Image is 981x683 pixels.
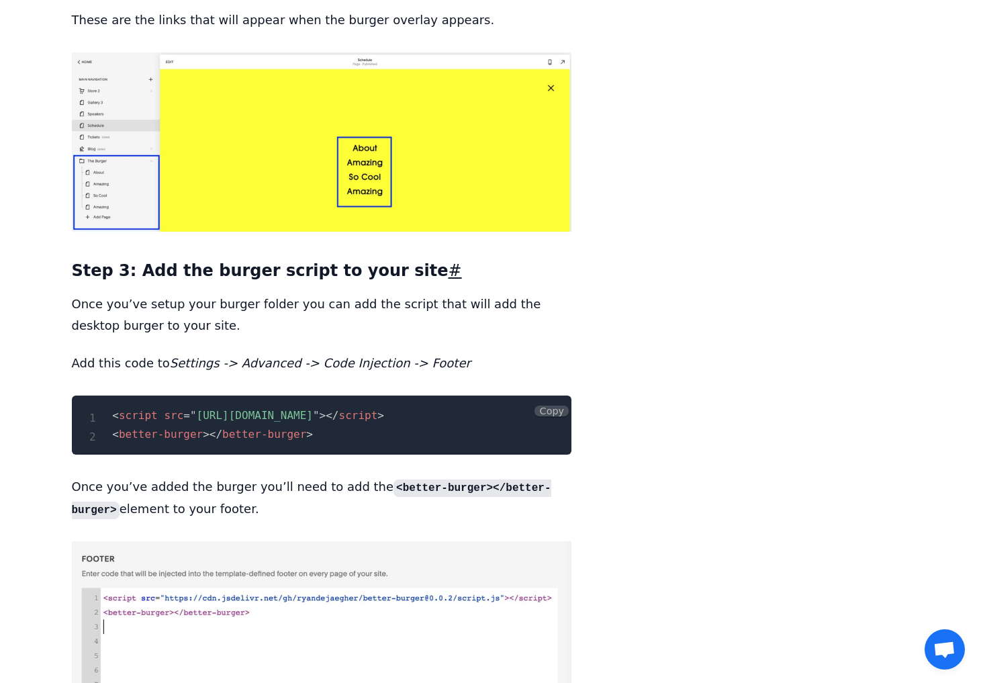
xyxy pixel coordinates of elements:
[72,476,571,520] p: Once you’ve added the burger you’ll need to add the element to your footer.
[326,409,338,422] span: </
[72,9,571,31] p: These are the links that will appear when the burger overlay appears.
[72,480,551,518] code: <better-burger></better-burger>
[534,406,569,416] button: Copy
[326,409,377,422] span: script
[925,629,965,670] a: Åpne chat
[72,259,571,283] h3: Step 3: Add the burger script to your site
[203,428,209,441] span: >
[190,409,197,422] span: "
[306,428,313,441] span: >
[170,356,471,370] em: Settings -> Advanced -> Code Injection -> Footer
[377,409,384,422] span: >
[72,293,571,336] p: Once you’ve setup your burger folder you can add the script that will add the desktop burger to y...
[183,409,319,422] span: [URL][DOMAIN_NAME]
[112,428,203,441] span: better-burger
[112,409,119,422] span: <
[72,353,571,374] p: Add this code to
[183,409,190,422] span: =
[112,428,119,441] span: <
[320,409,326,422] span: >
[164,409,183,422] span: src
[209,428,222,441] span: </
[313,409,320,422] span: "
[209,428,307,441] span: better-burger
[449,261,462,280] a: #
[112,409,157,422] span: script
